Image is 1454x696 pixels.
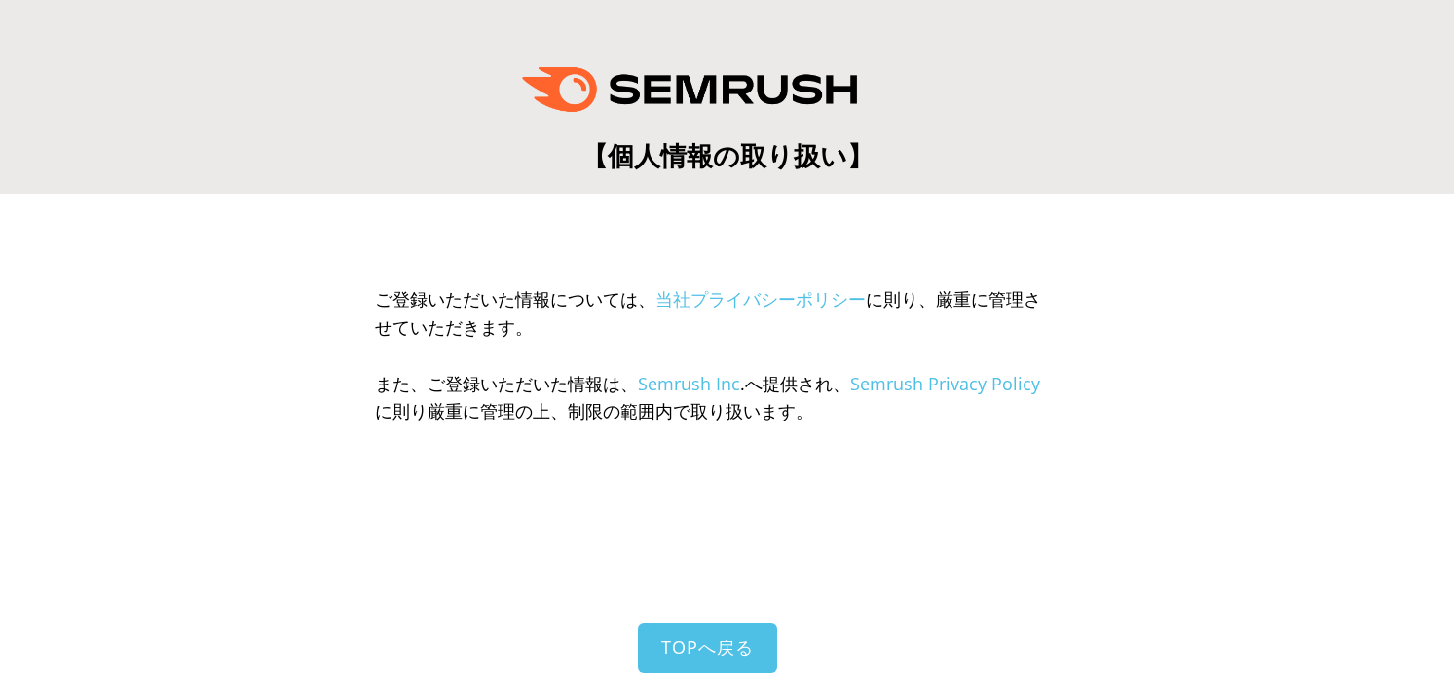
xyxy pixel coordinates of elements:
[581,137,874,173] span: 【個人情報の取り扱い】
[375,372,1040,423] span: また、ご登録いただいた情報は、 .へ提供され、 に則り厳重に管理の上、制限の範囲内で取り扱います。
[375,287,1041,339] span: ご登録いただいた情報については、 に則り、厳重に管理させていただきます。
[661,636,754,659] span: TOPへ戻る
[655,287,866,311] a: 当社プライバシーポリシー
[638,623,777,673] a: TOPへ戻る
[850,372,1040,395] a: Semrush Privacy Policy
[638,372,740,395] a: Semrush Inc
